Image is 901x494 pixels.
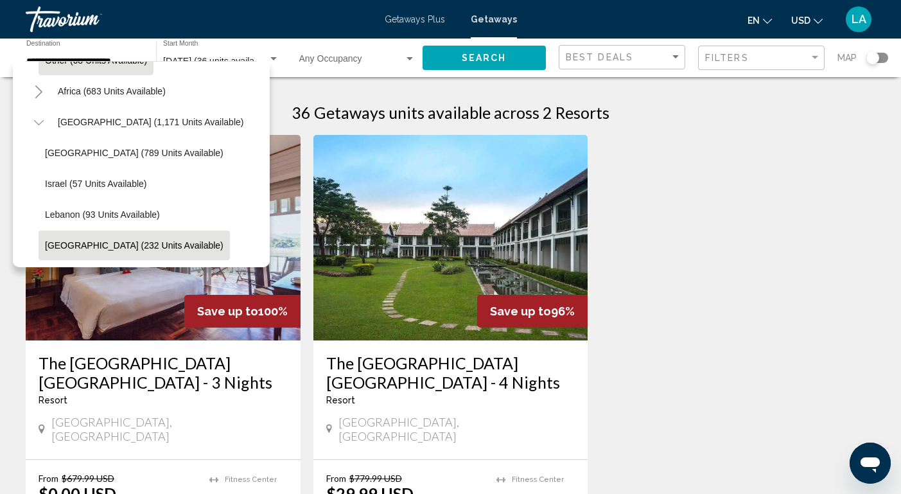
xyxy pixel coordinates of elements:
[512,475,564,484] span: Fitness Center
[748,15,760,26] span: en
[51,76,172,106] button: Africa (683 units available)
[338,415,575,443] span: [GEOGRAPHIC_DATA], [GEOGRAPHIC_DATA]
[39,231,230,260] button: [GEOGRAPHIC_DATA] (232 units available)
[462,53,507,64] span: Search
[26,109,51,135] button: Toggle Middle East (1,171 units available)
[184,295,301,328] div: 100%
[566,52,633,62] span: Best Deals
[471,14,517,24] a: Getaways
[791,15,810,26] span: USD
[313,135,588,340] img: S277E01X.jpg
[225,475,277,484] span: Fitness Center
[326,473,346,484] span: From
[197,304,258,318] span: Save up to
[51,107,250,137] button: [GEOGRAPHIC_DATA] (1,171 units available)
[292,103,609,122] h1: 36 Getaways units available across 2 Resorts
[62,473,114,484] span: $679.99 USD
[45,148,223,158] span: [GEOGRAPHIC_DATA] (789 units available)
[852,13,866,26] span: LA
[45,209,160,220] span: Lebanon (93 units available)
[850,443,891,484] iframe: Кнопка запуска окна обмена сообщениями
[842,6,875,33] button: User Menu
[698,45,825,71] button: Filter
[326,395,355,405] span: Resort
[705,53,749,63] span: Filters
[45,179,146,189] span: Israel (57 units available)
[477,295,588,328] div: 96%
[748,11,772,30] button: Change language
[385,14,445,24] a: Getaways Plus
[566,52,681,63] mat-select: Sort by
[490,304,551,318] span: Save up to
[791,11,823,30] button: Change currency
[58,86,166,96] span: Africa (683 units available)
[326,353,575,392] a: The [GEOGRAPHIC_DATA] [GEOGRAPHIC_DATA] - 4 Nights
[39,200,166,229] button: Lebanon (93 units available)
[39,138,230,168] button: [GEOGRAPHIC_DATA] (789 units available)
[26,78,51,104] button: Toggle Africa (683 units available)
[45,240,223,251] span: [GEOGRAPHIC_DATA] (232 units available)
[349,473,402,484] span: $779.99 USD
[837,49,857,67] span: Map
[39,395,67,405] span: Resort
[39,473,58,484] span: From
[26,6,372,32] a: Travorium
[423,46,547,69] button: Search
[39,353,288,392] a: The [GEOGRAPHIC_DATA] [GEOGRAPHIC_DATA] - 3 Nights
[58,117,243,127] span: [GEOGRAPHIC_DATA] (1,171 units available)
[51,415,288,443] span: [GEOGRAPHIC_DATA], [GEOGRAPHIC_DATA]
[39,169,153,198] button: Israel (57 units available)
